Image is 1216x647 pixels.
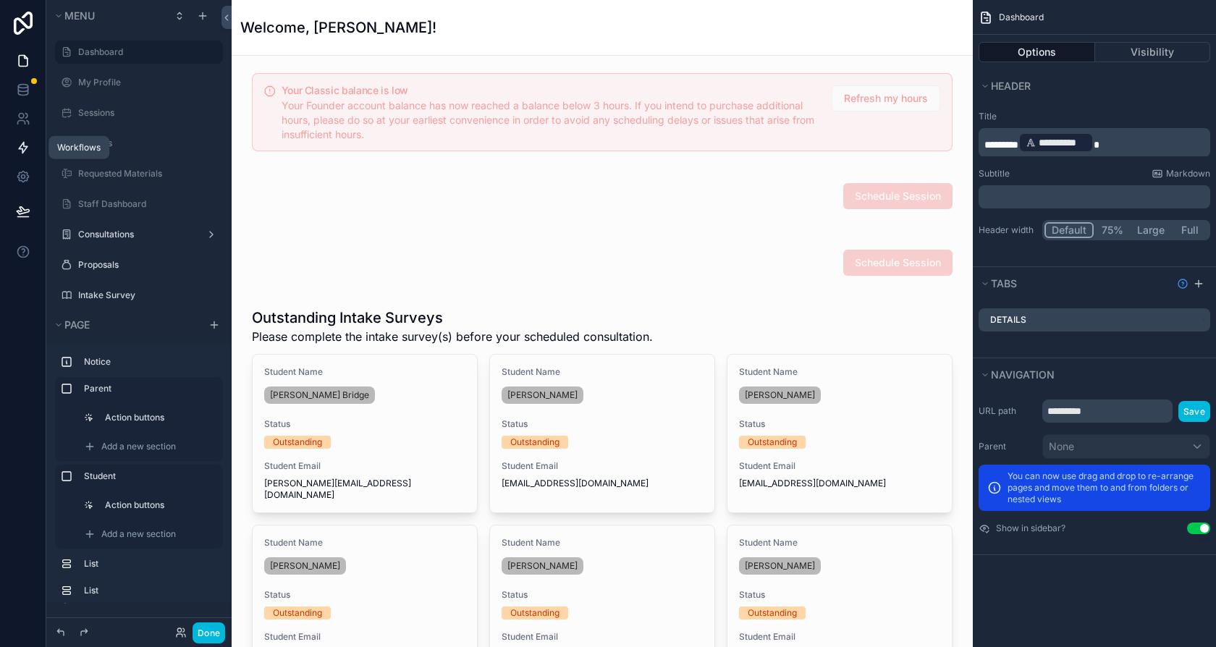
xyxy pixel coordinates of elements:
[1008,470,1202,505] p: You can now use drag and drop to re-arrange pages and move them to and from folders or nested views
[979,76,1202,96] button: Header
[84,383,211,394] label: Parent
[105,412,208,423] label: Action buttons
[990,314,1026,326] label: Details
[78,46,214,58] label: Dashboard
[84,585,211,596] label: List
[84,356,211,368] label: Notice
[979,365,1202,385] button: Navigation
[1042,434,1210,459] button: None
[52,315,200,335] button: Page
[78,198,214,210] label: Staff Dashboard
[991,80,1031,92] span: Header
[979,42,1095,62] button: Options
[1152,168,1210,179] a: Markdown
[78,289,214,301] label: Intake Survey
[996,523,1065,534] label: Show in sidebar?
[64,318,90,331] span: Page
[105,499,208,511] label: Action buttons
[991,368,1055,381] span: Navigation
[999,12,1044,23] span: Dashboard
[1049,439,1074,454] span: None
[78,259,214,271] label: Proposals
[78,229,194,240] label: Consultations
[57,142,101,153] div: Workflows
[1171,222,1208,238] button: Full
[1095,42,1211,62] button: Visibility
[84,558,211,570] label: List
[78,168,214,179] label: Requested Materials
[1094,222,1131,238] button: 75%
[979,168,1010,179] label: Subtitle
[52,6,165,26] button: Menu
[240,17,436,38] h1: Welcome, [PERSON_NAME]!
[78,77,214,88] label: My Profile
[979,224,1036,236] label: Header width
[991,277,1017,289] span: Tabs
[101,528,176,540] span: Add a new section
[84,470,211,482] label: Student
[46,344,232,603] div: scrollable content
[64,9,95,22] span: Menu
[1178,401,1210,422] button: Save
[1131,222,1171,238] button: Large
[979,274,1171,294] button: Tabs
[979,111,1210,122] label: Title
[1044,222,1094,238] button: Default
[193,622,225,643] button: Done
[979,185,1210,208] div: scrollable content
[78,138,214,149] label: Surveys
[78,107,214,119] label: Sessions
[1177,278,1188,289] svg: Show help information
[979,441,1036,452] label: Parent
[979,405,1036,417] label: URL path
[1166,168,1210,179] span: Markdown
[979,128,1210,156] div: scrollable content
[101,441,176,452] span: Add a new section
